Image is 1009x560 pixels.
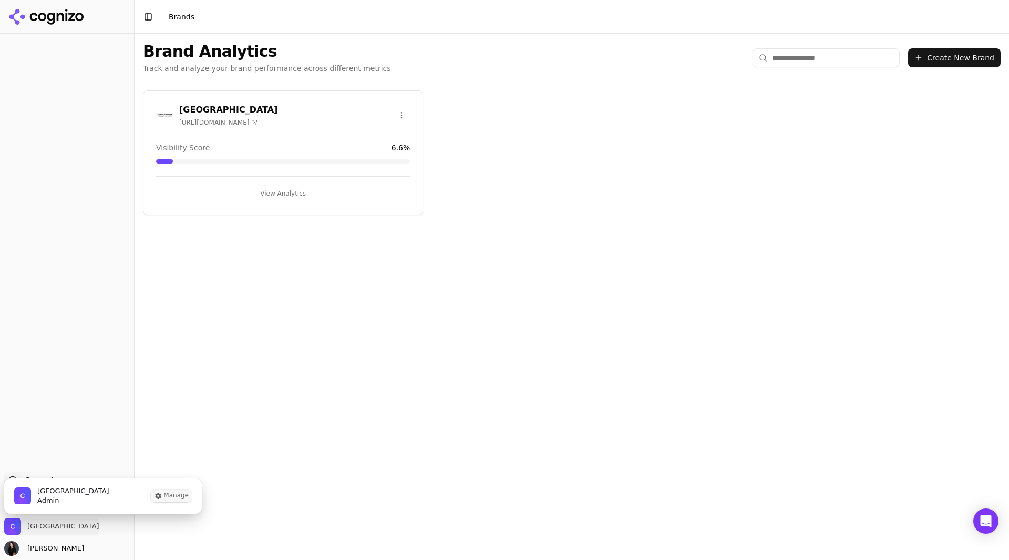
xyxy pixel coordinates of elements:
[156,142,210,153] span: Visibility Score
[156,107,173,124] img: Cornerstone Healing Center
[4,541,19,556] img: Susana Spiegel
[908,48,1001,67] button: Create New Brand
[973,508,998,534] div: Open Intercom Messenger
[169,12,194,22] nav: breadcrumb
[37,496,109,505] span: Admin
[169,13,194,21] span: Brands
[143,42,391,61] h1: Brand Analytics
[23,544,84,553] span: [PERSON_NAME]
[156,185,410,202] button: View Analytics
[392,142,410,153] span: 6.6 %
[4,518,21,535] img: Cornerstone Healing Center
[4,478,202,514] div: Cornerstone Healing Center is active
[4,518,99,535] button: Close organization switcher
[151,490,192,502] button: Manage
[179,104,277,116] h3: [GEOGRAPHIC_DATA]
[27,522,99,531] span: Cornerstone Healing Center
[14,487,31,504] img: Cornerstone Healing Center
[21,475,54,485] span: Support
[4,541,84,556] button: Open user button
[143,63,391,74] p: Track and analyze your brand performance across different metrics
[179,118,258,127] span: [URL][DOMAIN_NAME]
[37,486,109,496] span: Cornerstone Healing Center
